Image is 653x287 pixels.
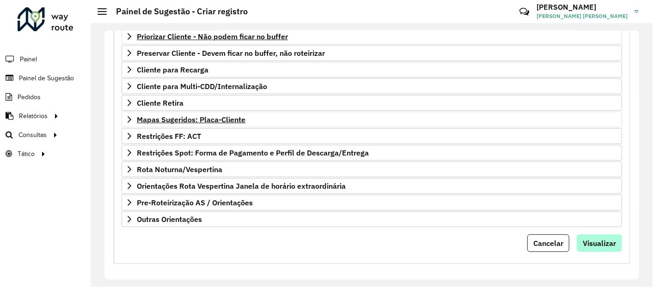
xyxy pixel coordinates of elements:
[18,149,35,159] span: Tático
[19,111,48,121] span: Relatórios
[122,128,622,144] a: Restrições FF: ACT
[583,239,616,248] span: Visualizar
[137,166,222,173] span: Rota Noturna/Vespertina
[122,161,622,177] a: Rota Noturna/Vespertina
[137,199,253,206] span: Pre-Roteirização AS / Orientações
[19,73,74,83] span: Painel de Sugestão
[122,29,622,44] a: Priorizar Cliente - Não podem ficar no buffer
[20,54,37,64] span: Painel
[137,182,346,190] span: Orientações Rota Vespertina Janela de horário extraordinária
[137,132,201,140] span: Restrições FF: ACT
[137,215,202,223] span: Outras Orientações
[18,130,47,140] span: Consultas
[137,33,288,40] span: Priorizar Cliente - Não podem ficar no buffer
[122,145,622,161] a: Restrições Spot: Forma de Pagamento e Perfil de Descarga/Entrega
[537,12,628,20] span: [PERSON_NAME] [PERSON_NAME]
[137,49,325,57] span: Preservar Cliente - Devem ficar no buffer, não roteirizar
[537,3,628,12] h3: [PERSON_NAME]
[122,62,622,78] a: Cliente para Recarga
[137,66,208,73] span: Cliente para Recarga
[137,83,267,90] span: Cliente para Multi-CDD/Internalização
[527,234,569,252] button: Cancelar
[122,78,622,94] a: Cliente para Multi-CDD/Internalização
[137,116,245,123] span: Mapas Sugeridos: Placa-Cliente
[18,92,41,102] span: Pedidos
[122,112,622,127] a: Mapas Sugeridos: Placa-Cliente
[137,99,183,107] span: Cliente Retira
[514,2,534,22] a: Contato Rápido
[122,178,622,194] a: Orientações Rota Vespertina Janela de horário extraordinária
[122,211,622,227] a: Outras Orientações
[122,95,622,111] a: Cliente Retira
[137,149,369,156] span: Restrições Spot: Forma de Pagamento e Perfil de Descarga/Entrega
[107,6,248,17] h2: Painel de Sugestão - Criar registro
[577,234,622,252] button: Visualizar
[122,195,622,210] a: Pre-Roteirização AS / Orientações
[533,239,563,248] span: Cancelar
[122,45,622,61] a: Preservar Cliente - Devem ficar no buffer, não roteirizar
